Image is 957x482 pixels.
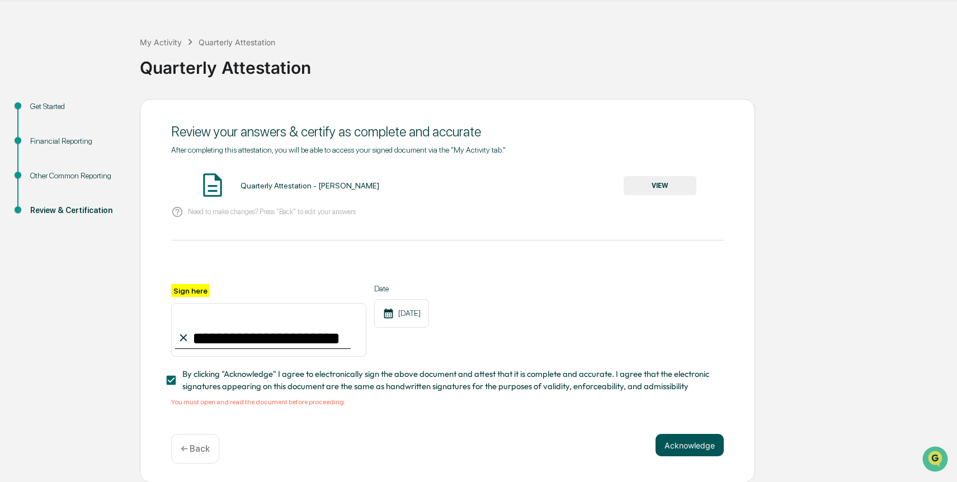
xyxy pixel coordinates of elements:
span: Attestations [92,141,139,152]
span: By clicking "Acknowledge" I agree to electronically sign the above document and attest that it is... [182,368,715,393]
div: [DATE] [374,299,429,328]
div: My Activity [140,37,182,47]
div: Review & Certification [30,205,122,216]
span: Preclearance [22,141,72,152]
div: 🖐️ [11,142,20,151]
div: You must open and read the document before proceeding. [171,398,724,406]
label: Sign here [171,284,209,297]
div: We're available if you need us! [38,97,142,106]
span: Data Lookup [22,162,70,173]
button: VIEW [624,176,696,195]
p: Need to make changes? Press "Back" to edit your answers [188,207,356,216]
div: Other Common Reporting [30,170,122,182]
div: Financial Reporting [30,135,122,147]
span: After completing this attestation, you will be able to access your signed document via the "My Ac... [171,145,506,154]
img: 1746055101610-c473b297-6a78-478c-a979-82029cc54cd1 [11,86,31,106]
div: Review your answers & certify as complete and accurate [171,124,724,140]
button: Start new chat [190,89,204,102]
label: Date [374,284,429,293]
iframe: Open customer support [921,445,951,475]
img: Document Icon [199,171,227,199]
div: 🗄️ [81,142,90,151]
button: Acknowledge [656,434,724,456]
a: 🔎Data Lookup [7,158,75,178]
div: Start new chat [38,86,183,97]
p: ← Back [181,443,210,454]
a: Powered byPylon [79,189,135,198]
div: Quarterly Attestation [140,49,951,78]
p: How can we help? [11,23,204,41]
div: Quarterly Attestation [199,37,275,47]
a: 🗄️Attestations [77,136,143,157]
a: 🖐️Preclearance [7,136,77,157]
span: Pylon [111,190,135,198]
div: Get Started [30,101,122,112]
div: Quarterly Attestation - [PERSON_NAME] [241,181,379,190]
div: 🔎 [11,163,20,172]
